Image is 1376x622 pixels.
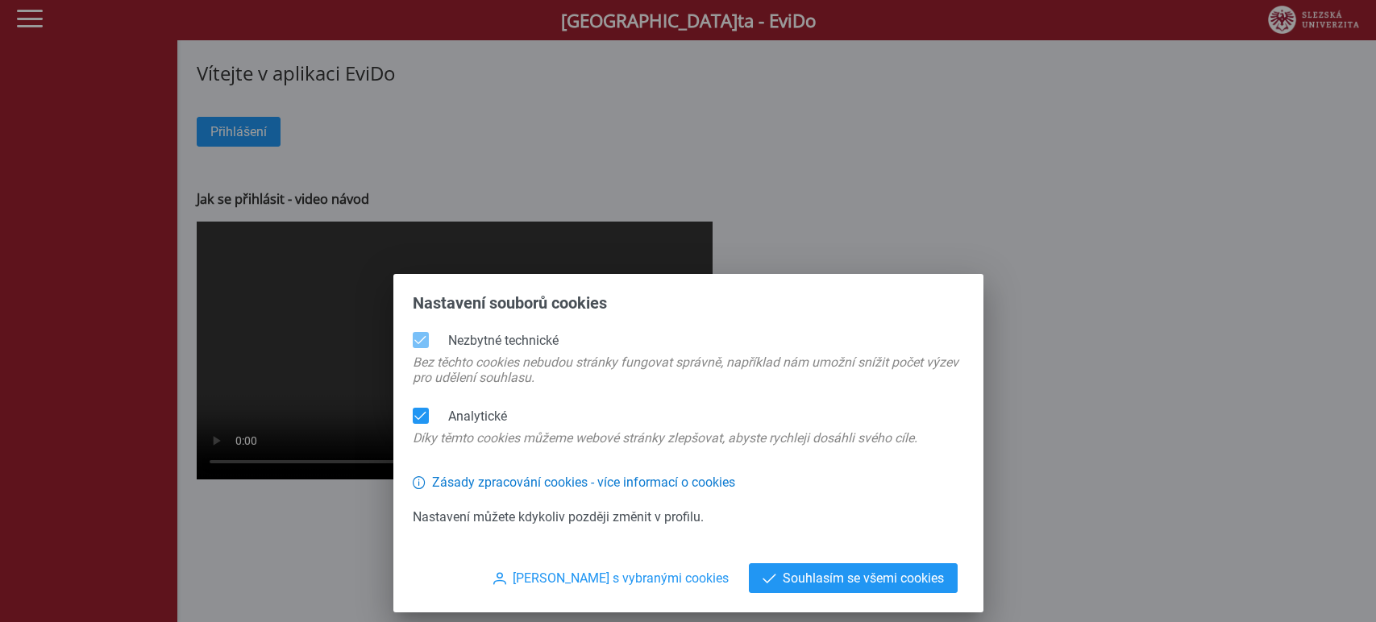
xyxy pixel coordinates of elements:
[406,355,971,401] div: Bez těchto cookies nebudou stránky fungovat správně, například nám umožní snížit počet výzev pro ...
[413,293,607,313] span: Nastavení souborů cookies
[448,408,507,424] label: Analytické
[406,430,924,462] div: Díky těmto cookies můžeme webové stránky zlepšovat, abyste rychleji dosáhli svého cíle.
[480,563,742,593] button: [PERSON_NAME] s vybranými cookies
[413,509,964,525] p: Nastavení můžete kdykoliv později změnit v profilu.
[413,468,735,496] button: Zásady zpracování cookies - více informací o cookies
[432,475,735,490] span: Zásady zpracování cookies - více informací o cookies
[448,333,559,348] label: Nezbytné technické
[513,570,729,586] span: [PERSON_NAME] s vybranými cookies
[749,563,958,593] button: Souhlasím se všemi cookies
[783,570,944,586] span: Souhlasím se všemi cookies
[413,481,735,496] a: Zásady zpracování cookies - více informací o cookies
